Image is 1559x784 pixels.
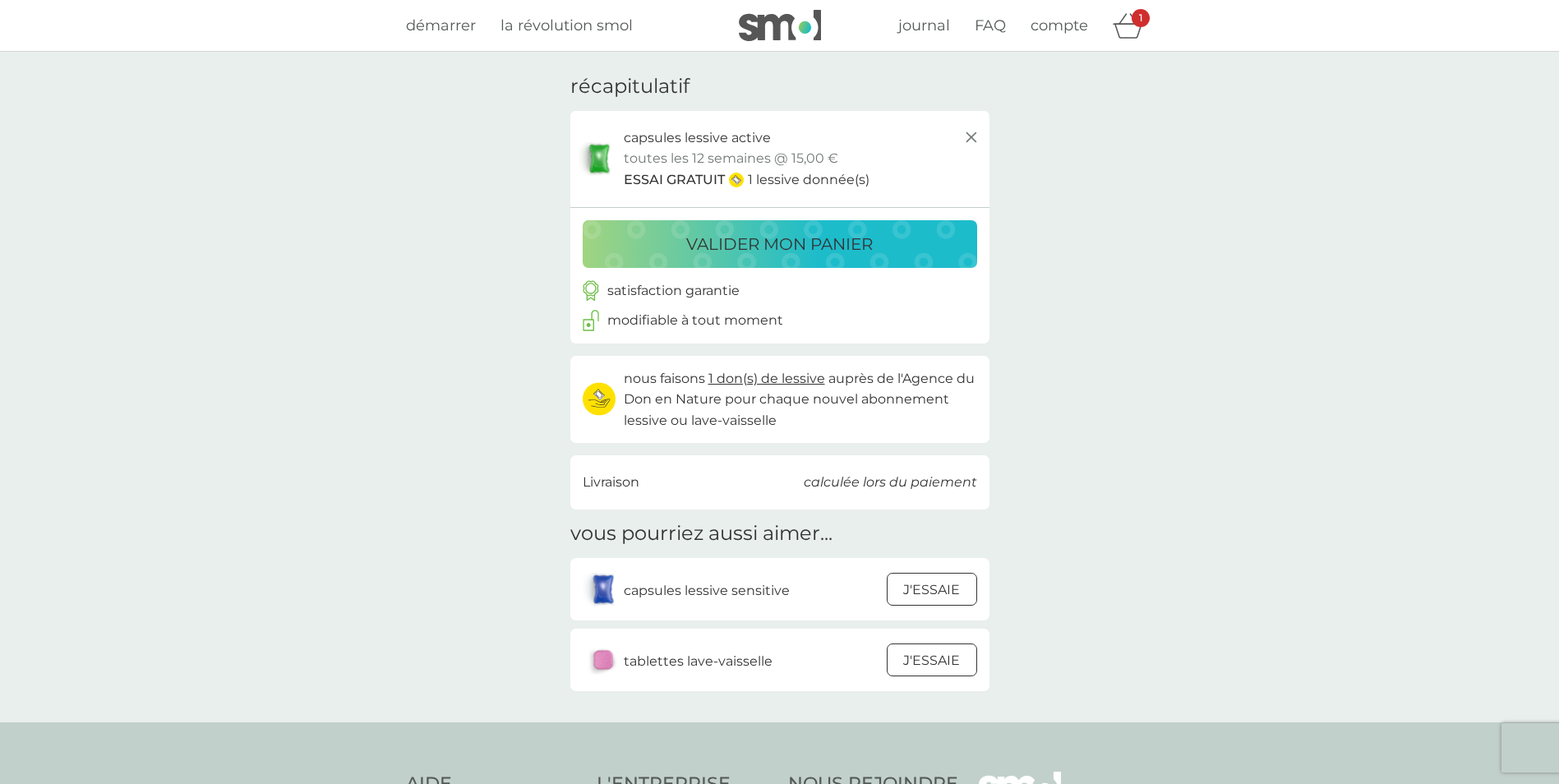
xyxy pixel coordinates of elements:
p: calculée lors du paiement [804,472,977,493]
a: démarrer [406,14,476,38]
span: 1 don(s) de lessive [708,371,825,386]
img: smol [739,10,821,41]
h3: récapitulatif [570,75,690,99]
span: ESSAI GRATUIT [624,169,725,191]
p: capsules lessive sensitive [624,580,790,602]
span: FAQ [975,16,1006,35]
span: démarrer [406,16,476,35]
p: satisfaction garantie [607,280,740,302]
div: panier [1113,9,1154,42]
p: J'ESSAIE [903,650,960,671]
p: tablettes lave-vaisselle [624,651,773,672]
span: la révolution smol [500,16,633,35]
button: valider mon panier [583,220,977,268]
p: Livraison [583,472,639,493]
p: modifiable à tout moment [607,310,783,331]
span: journal [898,16,950,35]
button: J'ESSAIE [887,643,977,676]
a: compte [1031,14,1088,38]
p: 1 lessive donnée(s) [748,169,869,191]
p: J'ESSAIE [903,579,960,601]
a: la révolution smol [500,14,633,38]
a: journal [898,14,950,38]
h2: vous pourriez aussi aimer... [570,522,833,546]
p: nous faisons auprès de l'Agence du Don en Nature pour chaque nouvel abonnement lessive ou lave-va... [624,368,977,431]
p: valider mon panier [686,231,873,257]
button: J'ESSAIE [887,573,977,606]
p: capsules lessive active [624,127,771,149]
a: FAQ [975,14,1006,38]
p: toutes les 12 semaines @ 15,00 € [624,148,838,169]
span: compte [1031,16,1088,35]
